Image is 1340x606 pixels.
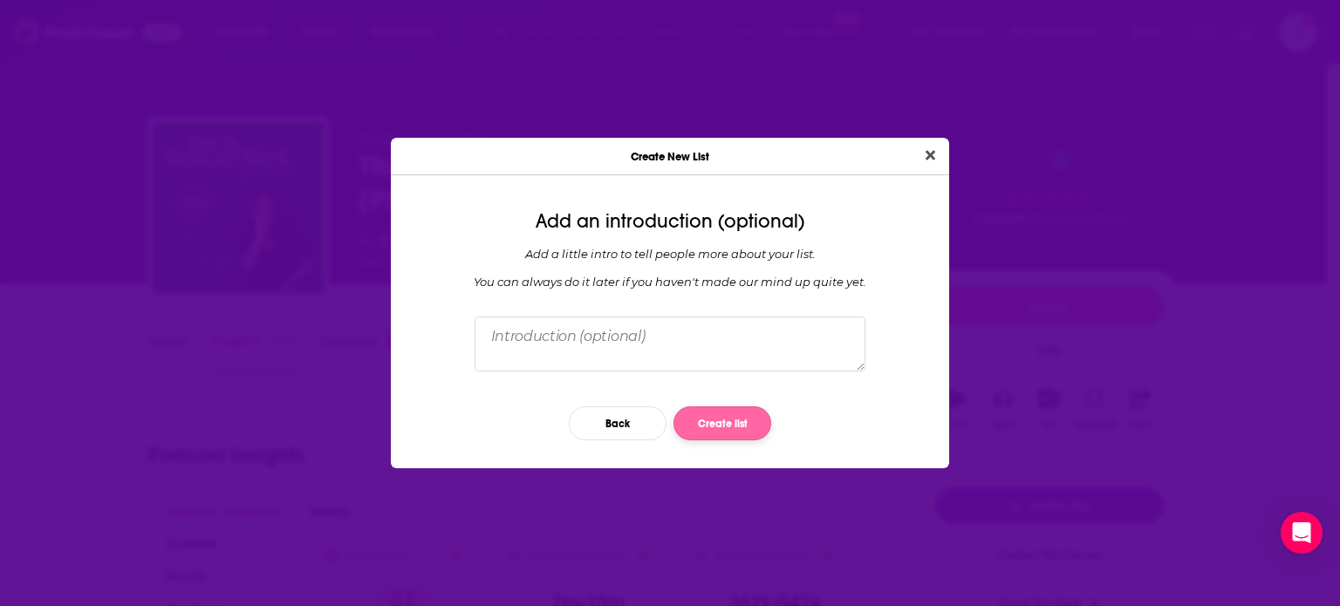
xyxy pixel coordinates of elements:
button: Back [569,406,667,440]
div: Open Intercom Messenger [1281,512,1323,554]
div: Add an introduction (optional) [405,210,935,233]
div: Create New List [391,138,949,175]
button: Close [919,145,942,167]
button: Create list [673,406,771,440]
div: Add a little intro to tell people more about your list. You can always do it later if you haven '... [405,247,935,289]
